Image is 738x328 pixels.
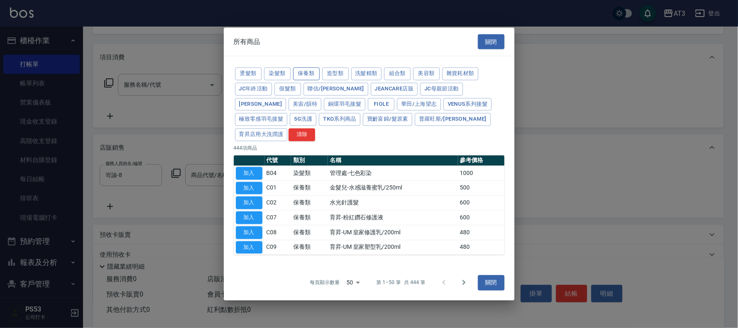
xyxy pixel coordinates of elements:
[265,210,291,225] td: C07
[458,195,505,210] td: 600
[478,275,505,291] button: 關閉
[265,240,291,255] td: C09
[328,225,458,240] td: 育昇-UM 皇家修護乳/200ml
[420,83,463,95] button: JC母親節活動
[384,68,411,80] button: 組合類
[413,68,440,80] button: 美容類
[236,226,262,239] button: 加入
[458,225,505,240] td: 480
[478,34,505,49] button: 關閉
[343,272,363,294] div: 50
[328,195,458,210] td: 水光針護髮
[236,241,262,254] button: 加入
[376,279,425,287] p: 第 1–50 筆 共 444 筆
[236,182,262,194] button: 加入
[291,240,328,255] td: 保養類
[458,166,505,181] td: 1000
[458,181,505,196] td: 500
[235,68,262,80] button: 燙髮類
[234,37,260,46] span: 所有商品
[236,211,262,224] button: 加入
[304,83,368,95] button: 聯信/[PERSON_NAME]
[458,240,505,255] td: 480
[328,210,458,225] td: 育昇-粉紅鑽石修護液
[368,98,395,111] button: FIOLE
[454,273,474,293] button: Go to next page
[235,98,287,111] button: [PERSON_NAME]
[328,240,458,255] td: 育昇-UM 皇家塑型乳/200ml
[235,113,288,126] button: 極致零感羽毛接髮
[363,113,412,126] button: 寶齡富錦/髮原素
[235,129,288,141] button: 育昇店用大洗潤護
[328,166,458,181] td: 管理處-七色彩染
[291,210,328,225] td: 保養類
[351,68,382,80] button: 洗髮精類
[275,83,301,95] button: 假髮類
[235,83,272,95] button: JC年終活動
[444,98,492,111] button: Venus系列接髮
[442,68,478,80] button: 雜貨耗材類
[291,225,328,240] td: 保養類
[265,195,291,210] td: C02
[291,195,328,210] td: 保養類
[397,98,441,111] button: 華田/上海望志
[415,113,491,126] button: 普羅旺斯/[PERSON_NAME]
[371,83,418,95] button: JeanCare店販
[291,181,328,196] td: 保養類
[291,155,328,166] th: 類別
[289,98,321,111] button: 美宙/韻特
[319,113,360,126] button: TKO系列商品
[236,197,262,209] button: 加入
[265,181,291,196] td: C01
[328,181,458,196] td: 金髮兒-水感滋養蜜乳/250ml
[324,98,365,111] button: 銅環羽毛接髮
[265,166,291,181] td: B04
[310,279,340,287] p: 每頁顯示數量
[291,166,328,181] td: 染髮類
[234,144,505,152] p: 444 項商品
[264,68,291,80] button: 染髮類
[265,155,291,166] th: 代號
[236,167,262,180] button: 加入
[458,210,505,225] td: 600
[458,155,505,166] th: 參考價格
[265,225,291,240] td: C08
[289,129,315,141] button: 清除
[290,113,316,126] button: 5G洗護
[322,68,349,80] button: 造型類
[328,155,458,166] th: 名稱
[293,68,320,80] button: 保養類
